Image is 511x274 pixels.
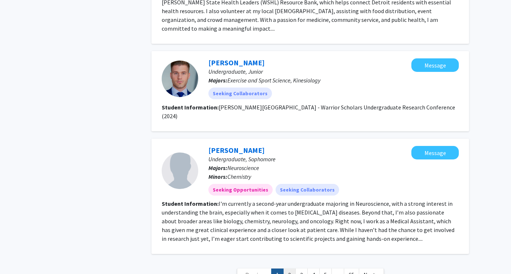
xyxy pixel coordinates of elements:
span: Neuroscience [227,164,259,171]
span: Exercise and Sport Science, Kinesiology [227,77,320,84]
fg-read-more: [PERSON_NAME][GEOGRAPHIC_DATA] - Warrior Scholars Undergraduate Research Conference (2024) [162,104,455,120]
mat-chip: Seeking Opportunities [208,184,273,196]
b: Student Information: [162,200,219,207]
b: Majors: [208,77,227,84]
mat-chip: Seeking Collaborators [208,88,272,99]
mat-chip: Seeking Collaborators [276,184,339,196]
b: Minors: [208,173,227,180]
iframe: Chat [5,241,31,269]
span: Chemistry [227,173,251,180]
b: Student Information: [162,104,219,111]
button: Message Asaroon Yasser [411,146,459,159]
span: Undergraduate, Sophomore [208,155,276,163]
fg-read-more: I'm currently a second-year undergraduate majoring in Neuroscience, with a strong interest in und... [162,200,454,242]
a: [PERSON_NAME] [208,58,265,67]
button: Message Gregory Lomason [411,58,459,72]
b: Majors: [208,164,227,171]
span: Undergraduate, Junior [208,68,263,75]
a: [PERSON_NAME] [208,146,265,155]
